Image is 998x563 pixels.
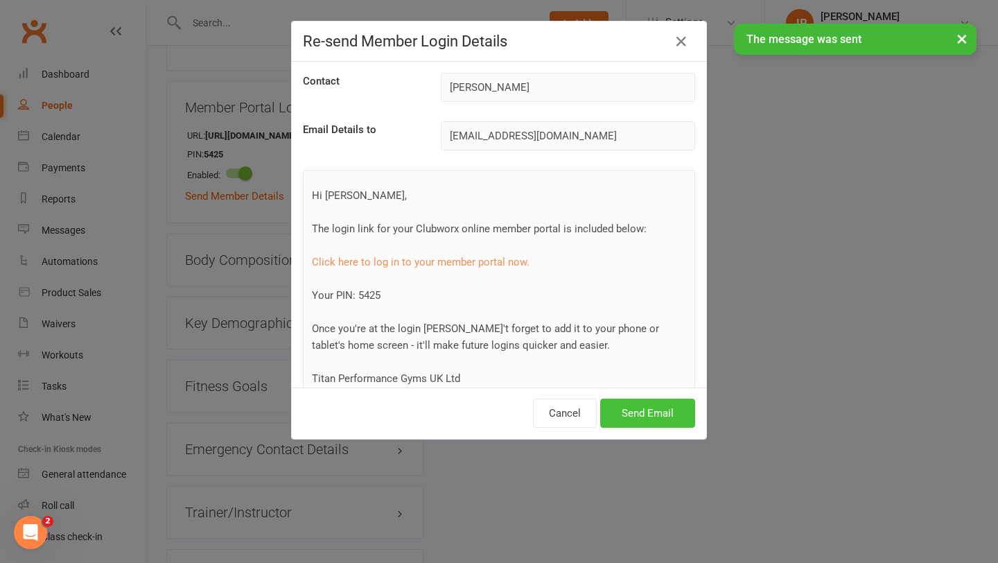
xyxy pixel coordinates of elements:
span: Hi [PERSON_NAME], [312,189,407,202]
button: Cancel [533,399,597,428]
iframe: Intercom live chat [14,516,47,549]
a: Click here to log in to your member portal now. [312,256,529,268]
span: Your PIN: 5425 [312,289,380,302]
button: × [949,24,974,53]
span: Once you're at the login [PERSON_NAME]'t forget to add it to your phone or tablet's home screen -... [312,322,659,352]
label: Contact [303,73,340,89]
span: The login link for your Clubworx online member portal is included below: [312,223,647,235]
span: Titan Performance Gyms UK Ltd [312,372,460,385]
span: 2 [42,516,53,527]
div: The message was sent [734,24,977,55]
button: Send Email [600,399,695,428]
label: Email Details to [303,121,376,138]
